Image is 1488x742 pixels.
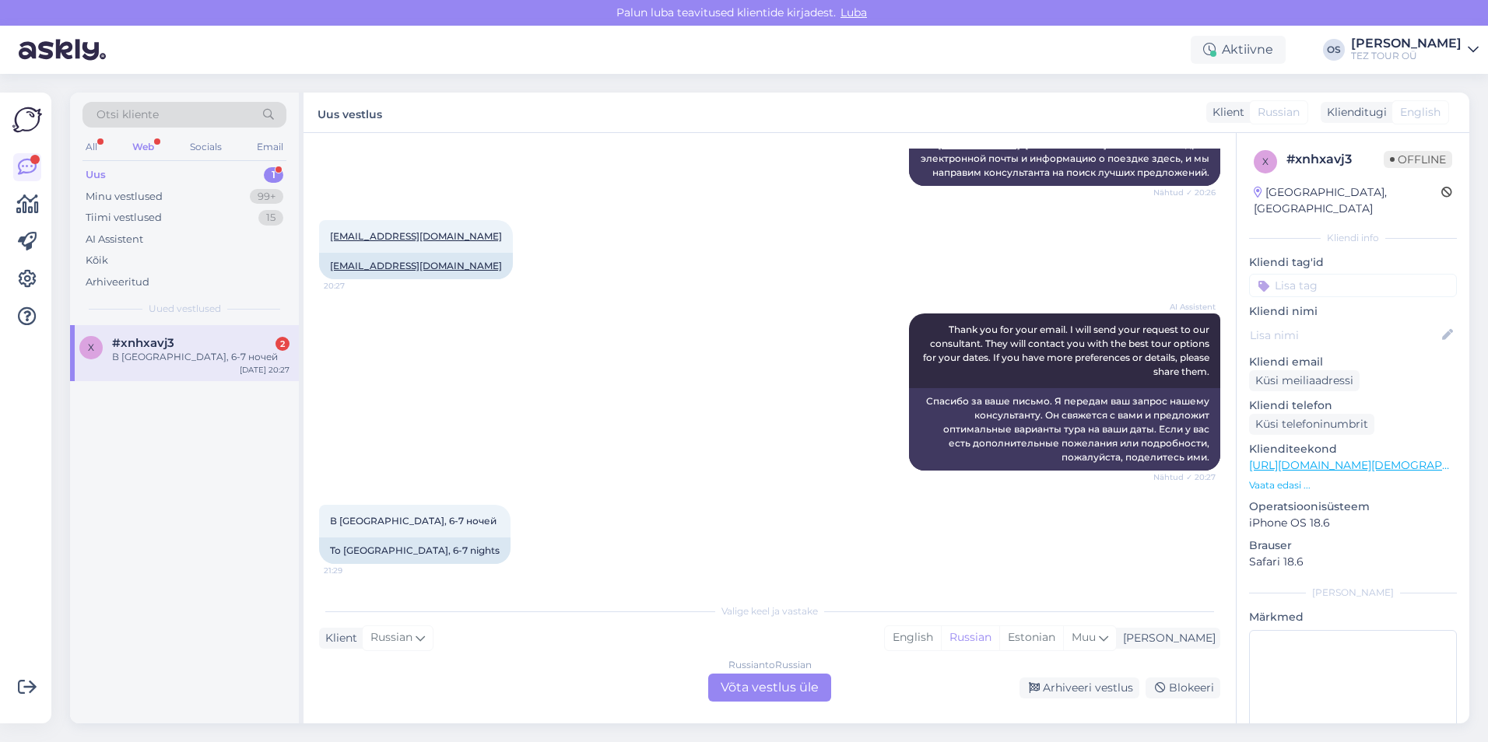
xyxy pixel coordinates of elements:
[1157,301,1216,313] span: AI Assistent
[1072,630,1096,644] span: Muu
[1249,397,1457,414] p: Kliendi telefon
[909,388,1220,471] div: Спасибо за ваше письмо. Я передам ваш запрос нашему консультанту. Он свяжется с вами и предложит ...
[1249,354,1457,370] p: Kliendi email
[999,626,1063,649] div: Estonian
[1249,231,1457,245] div: Kliendi info
[1321,104,1387,121] div: Klienditugi
[1258,104,1300,121] span: Russian
[319,630,357,646] div: Klient
[88,341,94,353] span: x
[1249,254,1457,271] p: Kliendi tag'id
[1153,187,1216,198] span: Nähtud ✓ 20:26
[324,565,382,576] span: 21:29
[275,337,290,351] div: 2
[86,253,108,268] div: Kõik
[728,658,812,672] div: Russian to Russian
[112,336,174,350] span: #xnhxavj3
[1249,609,1457,625] p: Märkmed
[112,350,290,364] div: В [GEOGRAPHIC_DATA], 6-7 ночей
[86,167,106,183] div: Uus
[187,137,225,157] div: Socials
[1351,37,1462,50] div: [PERSON_NAME]
[1249,303,1457,320] p: Kliendi nimi
[318,102,382,123] label: Uus vestlus
[370,629,412,646] span: Russian
[1254,184,1441,217] div: [GEOGRAPHIC_DATA], [GEOGRAPHIC_DATA]
[86,189,163,205] div: Minu vestlused
[1249,515,1457,531] p: iPhone OS 18.6
[708,674,831,702] div: Võta vestlus üle
[250,189,283,205] div: 99+
[1153,471,1216,483] span: Nähtud ✓ 20:27
[12,105,42,135] img: Askly Logo
[1249,537,1457,554] p: Brauser
[264,167,283,183] div: 1
[1286,150,1384,169] div: # xnhxavj3
[1249,554,1457,570] p: Safari 18.6
[254,137,286,157] div: Email
[240,364,290,376] div: [DATE] 20:27
[1146,677,1220,698] div: Blokeeri
[1351,37,1479,62] a: [PERSON_NAME]TEZ TOUR OÜ
[86,210,162,226] div: Tiimi vestlused
[1262,156,1269,167] span: x
[1249,586,1457,600] div: [PERSON_NAME]
[149,302,221,316] span: Uued vestlused
[330,230,502,242] a: [EMAIL_ADDRESS][DOMAIN_NAME]
[836,5,872,19] span: Luba
[1249,414,1374,435] div: Küsi telefoninumbrit
[923,324,1212,377] span: Thank you for your email. I will send your request to our consultant. They will contact you with ...
[1249,478,1457,492] p: Vaata edasi ...
[324,280,382,292] span: 20:27
[1323,39,1345,61] div: OS
[1400,104,1441,121] span: English
[86,232,143,247] div: AI Assistent
[258,210,283,226] div: 15
[1351,50,1462,62] div: TEZ TOUR OÜ
[885,626,941,649] div: English
[129,137,157,157] div: Web
[1249,499,1457,515] p: Operatsioonisüsteem
[1249,274,1457,297] input: Lisa tag
[97,107,159,123] span: Otsi kliente
[1019,677,1139,698] div: Arhiveeri vestlus
[1249,370,1360,391] div: Küsi meiliaadressi
[330,260,502,271] a: [EMAIL_ADDRESS][DOMAIN_NAME]
[1384,151,1452,168] span: Offline
[1191,36,1286,64] div: Aktiivne
[941,626,999,649] div: Russian
[86,275,149,290] div: Arhiveeritud
[330,515,497,527] span: В [GEOGRAPHIC_DATA], 6-7 ночей
[1117,630,1216,646] div: [PERSON_NAME]
[1249,441,1457,457] p: Klienditeekond
[319,604,1220,618] div: Valige keel ja vastake
[1206,104,1244,121] div: Klient
[319,537,511,564] div: To [GEOGRAPHIC_DATA], 6-7 nights
[82,137,100,157] div: All
[1250,327,1439,344] input: Lisa nimi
